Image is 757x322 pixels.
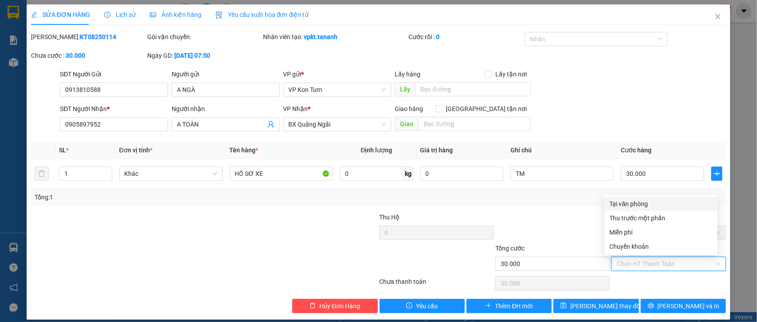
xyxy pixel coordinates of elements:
[31,51,145,60] div: Chưa cước :
[35,167,49,181] button: delete
[561,302,567,310] span: save
[125,167,217,180] span: Khác
[8,8,70,29] div: VP Kon Tum
[706,4,730,29] button: Close
[75,57,148,70] div: 30.000
[66,52,85,59] b: 30.000
[267,121,275,128] span: user-add
[408,32,523,42] div: Cước rồi :
[172,69,280,79] div: Người gửi
[8,8,21,18] span: Gửi:
[395,82,415,96] span: Lấy
[492,69,531,79] span: Lấy tận nơi
[361,147,392,154] span: Định lượng
[283,105,308,112] span: VP Nhận
[216,11,309,18] span: Yêu cầu xuất hóa đơn điện tử
[147,32,262,42] div: Gói vận chuyển:
[76,29,147,40] div: A TOÀN
[621,147,651,154] span: Cước hàng
[292,299,377,313] button: deleteHủy Đơn Hàng
[150,12,156,18] span: picture
[610,242,712,251] div: Chuyển khoản
[147,51,262,60] div: Ngày GD:
[395,117,418,131] span: Giao
[304,33,338,40] b: vpkt.tananh
[76,8,97,18] span: Nhận:
[416,301,438,311] span: Yêu cầu
[35,192,293,202] div: Tổng: 1
[404,167,413,181] span: kg
[395,105,423,112] span: Giao hàng
[104,11,136,18] span: Lịch sử
[75,60,87,69] span: CC :
[379,277,495,292] div: Chưa thanh toán
[570,301,641,311] span: [PERSON_NAME] thay đổi
[172,104,280,114] div: Người nhận
[507,142,617,159] th: Ghi chú
[495,245,525,252] span: Tổng cước
[76,8,147,29] div: BX Quãng Ngãi
[379,214,400,221] span: Thu Hộ
[510,167,614,181] input: Ghi Chú
[617,257,721,270] span: Chọn HT Thanh Toán
[150,11,201,18] span: Ảnh kiện hàng
[395,71,420,78] span: Lấy hàng
[443,104,531,114] span: [GEOGRAPHIC_DATA] tận nơi
[289,83,386,96] span: VP Kon Tum
[289,118,386,131] span: BX Quãng Ngãi
[283,69,392,79] div: VP gửi
[486,302,492,310] span: plus
[495,301,533,311] span: Thêm ĐH mới
[263,32,407,42] div: Nhân viên tạo:
[104,12,110,18] span: clock-circle
[610,213,712,223] div: Thu trước một phần
[467,299,552,313] button: plusThêm ĐH mới
[610,199,712,209] div: Tại văn phòng
[76,40,147,52] div: 0905897952
[230,167,333,181] input: VD: Bàn, Ghế
[8,40,70,52] div: 0913810588
[714,13,722,20] span: close
[553,299,639,313] button: save[PERSON_NAME] thay đổi
[31,32,145,42] div: [PERSON_NAME]:
[216,12,223,19] img: icon
[420,147,453,154] span: Giá trị hàng
[380,299,465,313] button: exclamation-circleYêu cầu
[418,117,531,131] input: Dọc đường
[60,104,168,114] div: SĐT Người Nhận
[319,301,360,311] span: Hủy Đơn Hàng
[60,69,168,79] div: SĐT Người Gửi
[711,167,722,181] button: plus
[59,147,66,154] span: SL
[8,29,70,40] div: A NGÀ
[310,302,316,310] span: delete
[658,301,720,311] span: [PERSON_NAME] và In
[31,11,90,18] span: SỬA ĐƠN HÀNG
[174,52,210,59] b: [DATE] 07:50
[415,82,531,96] input: Dọc đường
[610,227,712,237] div: Miễn phí
[641,299,726,313] button: printer[PERSON_NAME] và In
[406,302,412,310] span: exclamation-circle
[230,147,259,154] span: Tên hàng
[648,302,654,310] span: printer
[80,33,116,40] b: KT08250114
[436,33,439,40] b: 0
[119,147,153,154] span: Đơn vị tính
[31,12,37,18] span: edit
[712,170,722,177] span: plus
